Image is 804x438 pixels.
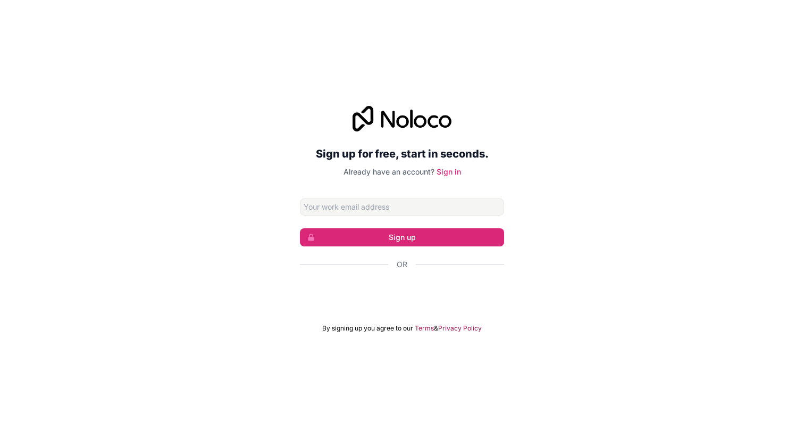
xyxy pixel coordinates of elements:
span: By signing up you agree to our [322,324,413,333]
button: Sign up [300,228,504,246]
iframe: Intercom notifications message [591,353,804,433]
a: Sign in [437,167,461,176]
a: Terms [415,324,434,333]
span: Already have an account? [344,167,434,176]
span: Or [397,259,407,270]
h2: Sign up for free, start in seconds. [300,144,504,163]
iframe: Sign in with Google Button [295,282,509,305]
span: & [434,324,438,333]
input: Email address [300,199,504,216]
a: Privacy Policy [438,324,482,333]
